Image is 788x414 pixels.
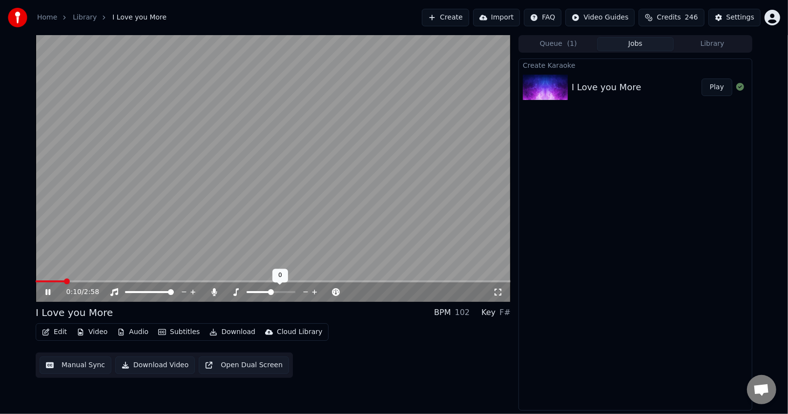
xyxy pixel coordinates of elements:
[73,325,111,339] button: Video
[481,307,496,318] div: Key
[206,325,259,339] button: Download
[473,9,520,26] button: Import
[422,9,469,26] button: Create
[40,356,111,374] button: Manual Sync
[674,37,751,51] button: Library
[66,287,82,297] span: 0:10
[639,9,704,26] button: Credits246
[702,79,732,96] button: Play
[113,325,152,339] button: Audio
[597,37,674,51] button: Jobs
[66,287,90,297] div: /
[434,307,451,318] div: BPM
[572,80,642,94] div: I Love you More
[277,327,322,337] div: Cloud Library
[499,307,511,318] div: F#
[37,13,57,22] a: Home
[154,325,204,339] button: Subtitles
[84,287,99,297] span: 2:58
[685,13,698,22] span: 246
[8,8,27,27] img: youka
[708,9,761,26] button: Settings
[199,356,289,374] button: Open Dual Screen
[567,39,577,49] span: ( 1 )
[519,59,752,71] div: Create Karaoke
[455,307,470,318] div: 102
[747,375,776,404] div: Open chat
[38,325,71,339] button: Edit
[524,9,561,26] button: FAQ
[726,13,754,22] div: Settings
[565,9,635,26] button: Video Guides
[112,13,166,22] span: I Love you More
[73,13,97,22] a: Library
[520,37,597,51] button: Queue
[36,306,113,319] div: I Love you More
[115,356,195,374] button: Download Video
[272,269,288,282] div: 0
[657,13,681,22] span: Credits
[37,13,166,22] nav: breadcrumb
